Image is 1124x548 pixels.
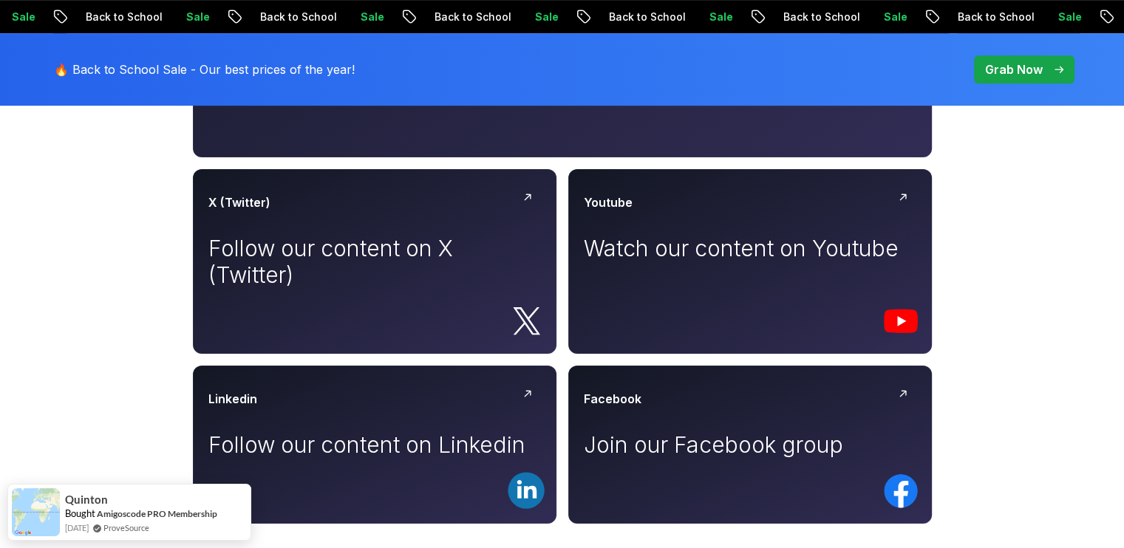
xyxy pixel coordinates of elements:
p: 🔥 Back to School Sale - Our best prices of the year! [54,61,355,78]
img: provesource social proof notification image [12,488,60,536]
p: Back to School [579,10,680,24]
p: Sale [157,10,204,24]
h3: Youtube [584,193,633,211]
h3: Facebook [584,390,641,408]
span: [DATE] [65,521,89,534]
p: Back to School [56,10,157,24]
span: Quinton [65,493,108,506]
p: Follow our content on Linkedin [208,431,541,458]
a: YoutubeWatch our content on Youtube [568,169,932,354]
h3: X (Twitter) [208,193,270,211]
p: Grab Now [985,61,1043,78]
p: Back to School [928,10,1029,24]
p: Watch our content on Youtube [584,235,916,261]
p: Sale [505,10,553,24]
p: Sale [680,10,727,24]
p: Join our Facebook group [584,431,916,458]
p: Back to School [754,10,854,24]
span: Bought [65,507,95,519]
p: Sale [331,10,378,24]
p: Back to School [405,10,505,24]
p: Back to School [231,10,331,24]
p: Follow our content on X (Twitter) [208,235,541,288]
a: LinkedinFollow our content on Linkedin [193,366,556,524]
h3: Linkedin [208,390,257,408]
a: ProveSource [103,521,149,534]
a: X (Twitter)Follow our content on X (Twitter) [193,169,556,354]
a: Amigoscode PRO Membership [97,508,217,519]
p: Sale [1029,10,1076,24]
a: FacebookJoin our Facebook group [568,366,932,524]
p: Sale [854,10,902,24]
